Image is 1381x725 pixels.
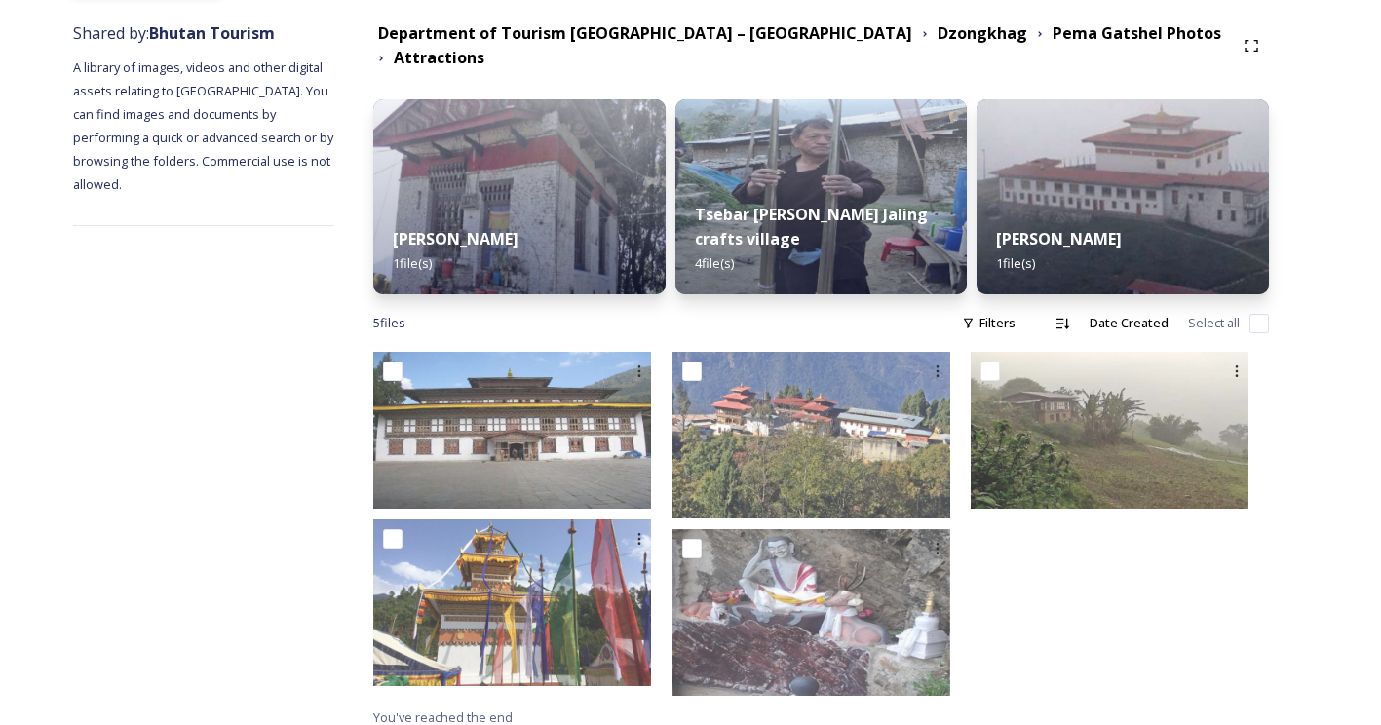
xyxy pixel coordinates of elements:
[977,99,1269,294] img: Yongla%2520Goenpa.jpg
[373,519,651,686] img: Festival Header.jpg
[672,529,950,696] img: attractions header.jpg
[393,228,518,249] strong: [PERSON_NAME]
[695,254,734,272] span: 4 file(s)
[373,99,666,294] img: Kheri%2520Goenpa.jpg
[373,352,651,508] img: dzongkhag teaser.jpg
[938,22,1027,44] strong: Dzongkhag
[393,254,432,272] span: 1 file(s)
[675,99,968,294] img: Untitled-5%283%29.jpg
[73,22,275,44] span: Shared by:
[394,47,484,68] strong: Attractions
[1080,304,1178,342] div: Date Created
[952,304,1025,342] div: Filters
[695,204,928,249] strong: Tsebar [PERSON_NAME] Jaling crafts village
[1188,314,1240,332] span: Select all
[149,22,275,44] strong: Bhutan Tourism
[672,352,950,518] img: dzongkhag header.jpg
[996,254,1035,272] span: 1 file(s)
[971,352,1248,508] img: dzongkhag attractions teaser.jpg
[996,228,1122,249] strong: [PERSON_NAME]
[73,58,336,193] span: A library of images, videos and other digital assets relating to [GEOGRAPHIC_DATA]. You can find ...
[373,314,405,332] span: 5 file s
[1053,22,1221,44] strong: Pema Gatshel Photos
[378,22,912,44] strong: Department of Tourism [GEOGRAPHIC_DATA] – [GEOGRAPHIC_DATA]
